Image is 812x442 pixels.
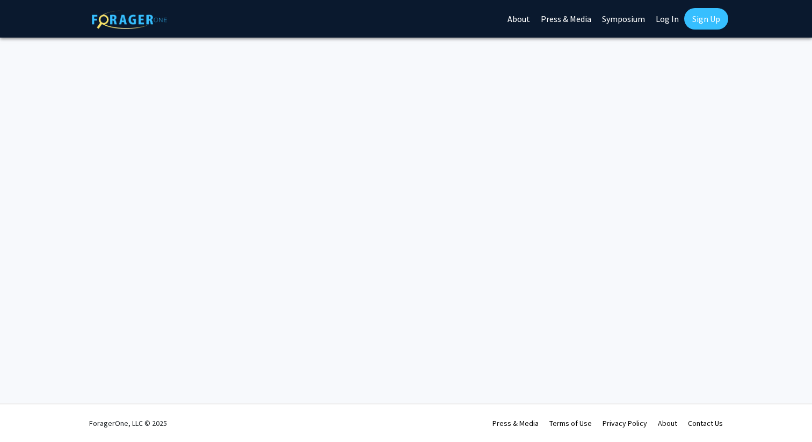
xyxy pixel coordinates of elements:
img: ForagerOne Logo [92,10,167,29]
a: About [658,418,677,428]
a: Contact Us [688,418,723,428]
a: Sign Up [684,8,728,30]
a: Privacy Policy [603,418,647,428]
a: Terms of Use [549,418,592,428]
a: Press & Media [492,418,539,428]
div: ForagerOne, LLC © 2025 [89,404,167,442]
